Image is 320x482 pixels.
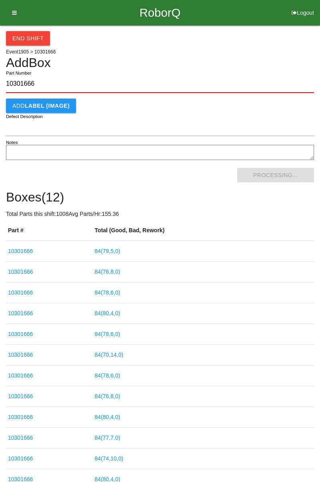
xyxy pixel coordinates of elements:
a: 10301666 [8,269,33,275]
b: LABEL (IMAGE) [25,103,70,109]
button: AddLABEL (IMAGE) [6,99,76,113]
a: 10301666 [8,414,33,420]
a: 10301666 [8,393,33,399]
a: 10301666 [8,455,33,462]
a: 84(76,8,0) [95,393,120,399]
th: Total (Good, Bad, Rework) [93,220,314,241]
a: 10301666 [8,331,33,337]
a: 84(78,6,0) [95,331,120,337]
a: 84(78,6,0) [95,372,120,379]
a: 10301666 [8,310,33,316]
a: 10301666 [8,248,33,254]
a: 10301666 [8,435,33,441]
a: 84(79,5,0) [95,248,120,254]
a: 84(80,4,0) [95,310,120,316]
button: End Shift [6,31,50,45]
label: Notes [6,139,18,146]
th: Part # [6,220,93,241]
span: Event 1905 > 10301666 [6,49,56,55]
label: Part Number [6,70,31,77]
a: 84(74,10,0) [95,455,124,462]
h4: Add Box [6,56,314,70]
a: 10301666 [8,372,33,379]
a: 84(76,8,0) [95,269,120,275]
label: Defect Description [6,113,43,120]
a: 84(77,7,0) [95,435,120,441]
h4: Boxes ( 12 ) [6,190,314,204]
p: Total Parts this shift: 1008 Avg Parts/Hr: 155.36 [6,210,314,218]
a: 84(80,4,0) [95,414,120,420]
a: 84(78,6,0) [95,289,120,296]
input: Required [6,75,314,93]
a: 10301666 [8,352,33,358]
a: 84(70,14,0) [95,352,124,358]
a: 10301666 [8,289,33,296]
